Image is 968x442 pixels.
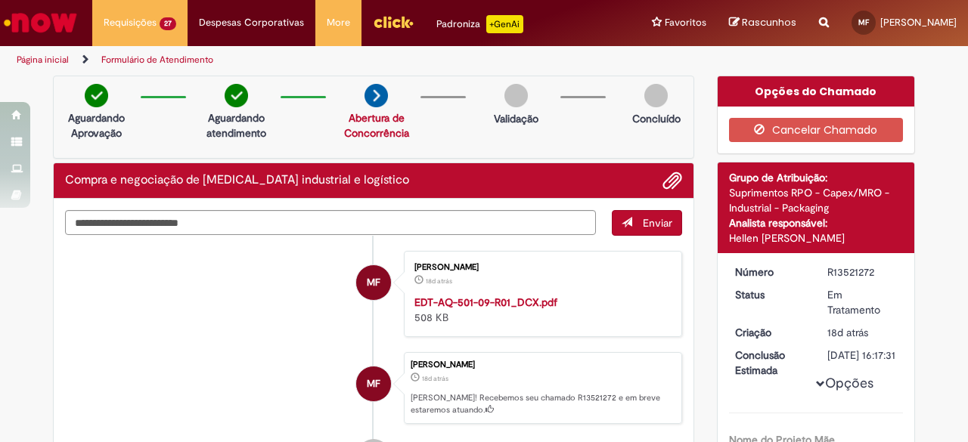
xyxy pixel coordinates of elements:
div: Grupo de Atribuição: [729,170,904,185]
textarea: Digite sua mensagem aqui... [65,210,596,235]
button: Cancelar Chamado [729,118,904,142]
a: Rascunhos [729,16,796,30]
p: [PERSON_NAME]! Recebemos seu chamado R13521272 e em breve estaremos atuando. [411,392,674,416]
div: [PERSON_NAME] [411,360,674,369]
img: img-circle-grey.png [504,84,528,107]
p: Concluído [632,111,681,126]
dt: Número [724,264,817,280]
span: Requisições [104,15,157,30]
dt: Conclusão Estimada [724,348,817,378]
div: Matheus Braga De Lima Franco [356,265,391,300]
span: Rascunhos [742,15,796,29]
time: 11/09/2025 11:11:06 [426,277,452,286]
button: Adicionar anexos [662,171,682,190]
div: 508 KB [414,295,666,325]
li: Matheus Braga De Lima Franco [65,352,682,425]
span: MF [367,366,380,402]
span: 18d atrás [422,374,448,383]
dt: Status [724,287,817,302]
a: Abertura de Concorrência [344,111,409,140]
span: Despesas Corporativas [199,15,304,30]
span: Favoritos [665,15,706,30]
img: ServiceNow [2,8,79,38]
p: Aguardando Aprovação [60,110,133,141]
div: [DATE] 16:17:31 [827,348,898,363]
span: 18d atrás [827,326,868,339]
span: 27 [160,17,176,30]
span: 18d atrás [426,277,452,286]
div: Opções do Chamado [718,76,915,107]
img: click_logo_yellow_360x200.png [373,11,414,33]
img: arrow-next.png [365,84,388,107]
span: [PERSON_NAME] [880,16,957,29]
div: 11/09/2025 11:17:27 [827,325,898,340]
span: Enviar [643,216,672,230]
p: Validação [494,111,538,126]
div: R13521272 [827,264,898,280]
img: img-circle-grey.png [644,84,668,107]
a: Formulário de Atendimento [101,54,213,66]
dt: Criação [724,325,817,340]
time: 11/09/2025 11:17:27 [827,326,868,339]
span: MF [858,17,869,27]
p: Aguardando atendimento [200,110,273,141]
h2: Compra e negociação de Capex industrial e logístico Histórico de tíquete [65,174,409,187]
span: More [327,15,350,30]
time: 11/09/2025 11:17:27 [422,374,448,383]
a: Página inicial [17,54,69,66]
a: EDT-AQ-501-09-R01_DCX.pdf [414,295,557,309]
p: +GenAi [486,15,523,33]
div: Suprimentos RPO - Capex/MRO - Industrial - Packaging [729,185,904,215]
img: check-circle-green.png [225,84,248,107]
div: Padroniza [436,15,523,33]
div: Analista responsável: [729,215,904,230]
ul: Trilhas de página [11,46,634,74]
div: Em Tratamento [827,287,898,317]
button: Enviar [612,210,682,236]
div: [PERSON_NAME] [414,263,666,272]
span: MF [367,264,380,301]
div: Matheus Braga De Lima Franco [356,366,391,401]
img: check-circle-green.png [85,84,108,107]
div: Hellen [PERSON_NAME] [729,230,904,246]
